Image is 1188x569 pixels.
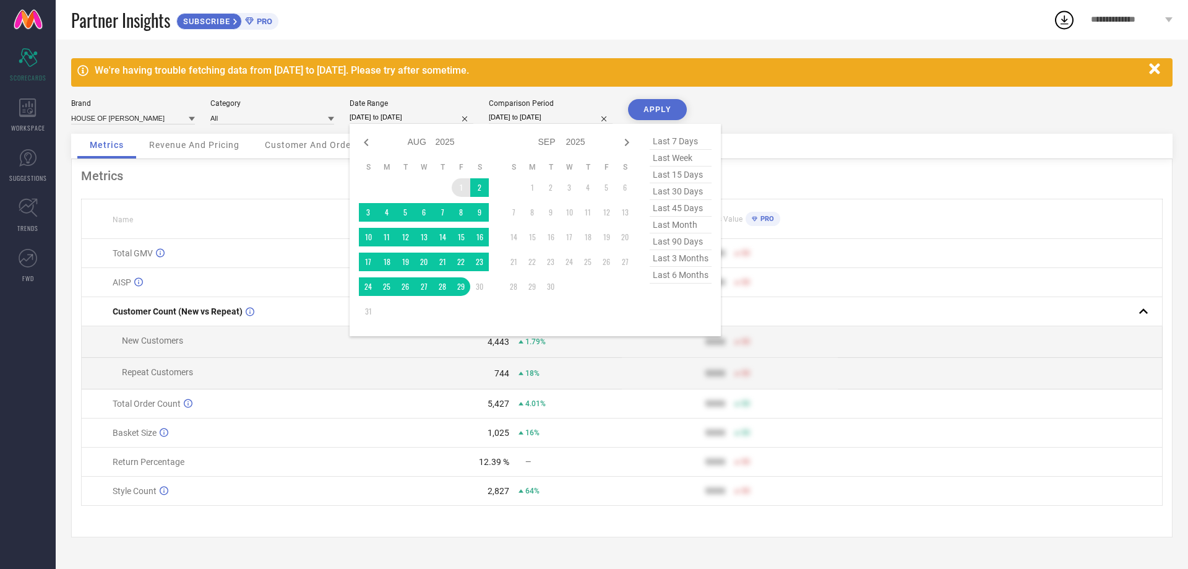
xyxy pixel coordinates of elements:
span: last 3 months [650,250,712,267]
div: 5,427 [488,399,509,409]
td: Mon Sep 01 2025 [523,178,541,197]
td: Mon Aug 11 2025 [377,228,396,246]
td: Thu Sep 18 2025 [579,228,597,246]
td: Sat Sep 20 2025 [616,228,634,246]
td: Wed Sep 24 2025 [560,253,579,271]
a: SUBSCRIBEPRO [176,10,278,30]
div: Previous month [359,135,374,150]
div: 9999 [705,457,725,467]
span: 18% [525,369,540,378]
th: Tuesday [541,162,560,172]
td: Sat Aug 09 2025 [470,203,489,222]
span: Style Count [113,486,157,496]
div: Metrics [81,168,1163,183]
td: Sat Sep 06 2025 [616,178,634,197]
td: Tue Aug 12 2025 [396,228,415,246]
td: Sat Sep 13 2025 [616,203,634,222]
td: Wed Sep 03 2025 [560,178,579,197]
td: Sun Aug 03 2025 [359,203,377,222]
td: Sat Aug 23 2025 [470,253,489,271]
td: Fri Aug 15 2025 [452,228,470,246]
td: Wed Aug 13 2025 [415,228,433,246]
td: Fri Sep 26 2025 [597,253,616,271]
div: Category [210,99,334,108]
span: last 15 days [650,167,712,183]
th: Monday [377,162,396,172]
div: We're having trouble fetching data from [DATE] to [DATE]. Please try after sometime. [95,64,1143,76]
span: last 90 days [650,233,712,250]
div: 744 [494,368,509,378]
th: Saturday [470,162,489,172]
span: 4.01% [525,399,546,408]
td: Tue Aug 26 2025 [396,277,415,296]
th: Friday [597,162,616,172]
td: Mon Sep 08 2025 [523,203,541,222]
td: Fri Aug 01 2025 [452,178,470,197]
td: Tue Sep 09 2025 [541,203,560,222]
td: Sun Sep 21 2025 [504,253,523,271]
span: Basket Size [113,428,157,438]
td: Thu Sep 25 2025 [579,253,597,271]
input: Select comparison period [489,111,613,124]
span: last 30 days [650,183,712,200]
span: SUGGESTIONS [9,173,47,183]
th: Thursday [579,162,597,172]
div: 2,827 [488,486,509,496]
td: Fri Aug 29 2025 [452,277,470,296]
span: 1.79% [525,337,546,346]
td: Sun Aug 10 2025 [359,228,377,246]
span: Name [113,215,133,224]
div: 1,025 [488,428,509,438]
span: Partner Insights [71,7,170,33]
td: Sat Sep 27 2025 [616,253,634,271]
div: Next month [619,135,634,150]
div: 9999 [705,486,725,496]
span: Customer Count (New vs Repeat) [113,306,243,316]
span: last 45 days [650,200,712,217]
th: Wednesday [560,162,579,172]
span: SCORECARDS [10,73,46,82]
td: Sun Aug 24 2025 [359,277,377,296]
td: Sat Aug 02 2025 [470,178,489,197]
div: Open download list [1053,9,1075,31]
span: WORKSPACE [11,123,45,132]
td: Thu Sep 11 2025 [579,203,597,222]
th: Friday [452,162,470,172]
div: Brand [71,99,195,108]
td: Thu Sep 04 2025 [579,178,597,197]
div: 9999 [705,337,725,347]
input: Select date range [350,111,473,124]
span: last 7 days [650,133,712,150]
td: Thu Aug 28 2025 [433,277,452,296]
th: Tuesday [396,162,415,172]
th: Thursday [433,162,452,172]
td: Tue Aug 19 2025 [396,253,415,271]
th: Monday [523,162,541,172]
td: Sun Aug 31 2025 [359,302,377,321]
span: TRENDS [17,224,38,233]
span: 64% [525,487,540,495]
td: Mon Aug 18 2025 [377,253,396,271]
span: Revenue And Pricing [149,140,239,150]
th: Saturday [616,162,634,172]
span: 50 [741,458,750,466]
td: Fri Sep 19 2025 [597,228,616,246]
span: Total GMV [113,248,153,258]
td: Mon Sep 15 2025 [523,228,541,246]
div: 9999 [705,368,725,378]
td: Mon Aug 25 2025 [377,277,396,296]
span: last month [650,217,712,233]
span: 16% [525,428,540,437]
div: Comparison Period [489,99,613,108]
td: Wed Sep 17 2025 [560,228,579,246]
span: — [525,458,531,466]
td: Sun Sep 14 2025 [504,228,523,246]
div: 9999 [705,428,725,438]
td: Mon Sep 29 2025 [523,277,541,296]
div: 12.39 % [479,457,509,467]
td: Sun Sep 28 2025 [504,277,523,296]
span: 50 [741,487,750,495]
span: Metrics [90,140,124,150]
td: Thu Aug 21 2025 [433,253,452,271]
td: Tue Sep 02 2025 [541,178,560,197]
